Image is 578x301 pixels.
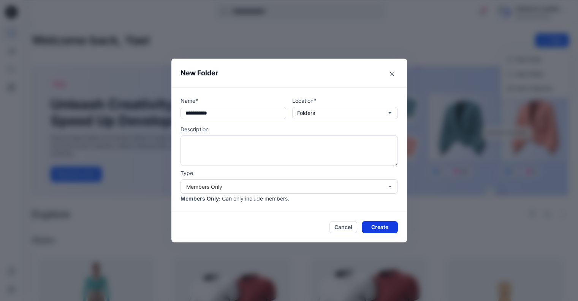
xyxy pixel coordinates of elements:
header: New Folder [171,59,407,87]
p: Location* [292,97,398,105]
p: Description [181,125,398,133]
div: Members Only [186,183,383,191]
p: Name* [181,97,286,105]
button: Cancel [329,221,357,233]
p: Members Only : [181,194,220,202]
button: Create [362,221,398,233]
p: Folders [297,109,315,117]
p: Type [181,169,398,177]
button: Folders [292,107,398,119]
button: Close [386,68,398,80]
p: Can only include members. [222,194,289,202]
